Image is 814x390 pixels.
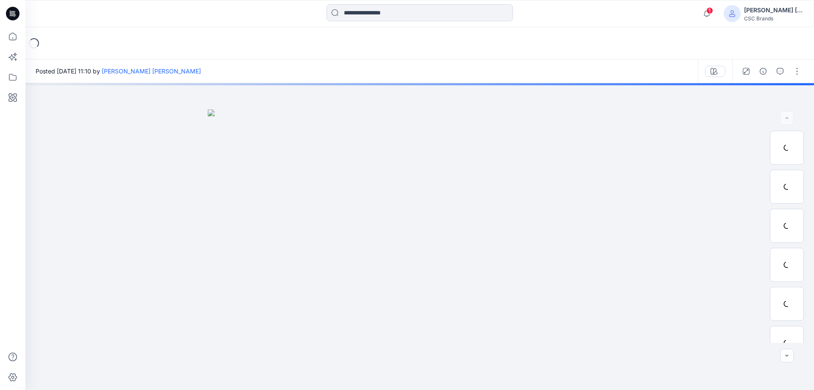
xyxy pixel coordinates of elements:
[729,10,736,17] svg: avatar
[36,67,201,76] span: Posted [DATE] 11:10 by
[102,67,201,75] a: [PERSON_NAME] [PERSON_NAME]
[744,15,803,22] div: CSC Brands
[706,7,713,14] span: 1
[756,65,770,78] button: Details
[744,5,803,15] div: [PERSON_NAME] [PERSON_NAME]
